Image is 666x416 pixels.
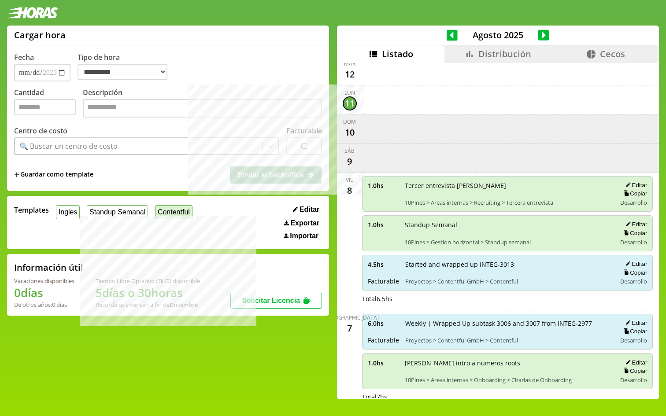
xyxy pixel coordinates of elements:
div: mar [344,60,355,67]
span: Desarrollo [620,376,647,384]
span: Desarrollo [620,199,647,206]
span: 1.0 hs [368,359,399,367]
button: Copiar [621,367,647,375]
label: Descripción [83,88,322,120]
span: [PERSON_NAME] intro a numeros roots [405,359,610,367]
img: logotipo [7,7,58,18]
label: Tipo de hora [78,52,174,81]
button: Contentful [155,205,192,219]
span: Agosto 2025 [458,29,538,41]
h1: 5 días o 30 horas [96,285,200,301]
span: Editar [300,206,319,214]
div: Recordá que vencen a fin de [96,301,200,309]
button: Editar [623,181,647,189]
div: 9 [343,155,357,169]
div: 7 [343,321,357,335]
span: +Guardar como template [14,170,93,180]
button: Editar [623,319,647,327]
button: Editar [623,260,647,268]
div: Tiempo Libre Optativo (TiLO) disponible [96,277,200,285]
span: 1.0 hs [368,181,399,190]
button: Ingles [56,205,80,219]
button: Editar [623,359,647,366]
span: Desarrollo [620,336,647,344]
div: 🔍 Buscar un centro de costo [19,141,118,151]
span: Importar [290,232,318,240]
button: Copiar [621,229,647,237]
div: 8 [343,184,357,198]
div: Total 7 hs [362,393,653,401]
span: Facturable [368,336,399,344]
button: Editar [290,205,322,214]
h1: Cargar hora [14,29,66,41]
div: scrollable content [337,63,659,398]
div: [DEMOGRAPHIC_DATA] [321,314,379,321]
span: 4.5 hs [368,260,399,269]
span: Facturable [368,277,399,285]
span: 1.0 hs [368,221,399,229]
label: Fecha [14,52,34,62]
span: 10Pines > Gestion horizontal > Standup semanal [405,238,610,246]
span: Desarrollo [620,238,647,246]
div: sáb [344,147,355,155]
span: Tercer entrevista [PERSON_NAME] [405,181,610,190]
span: Started and wrapped up INTEG-3013 [405,260,610,269]
select: Tipo de hora [78,64,167,80]
span: + [14,170,19,180]
h2: Información útil [14,261,83,273]
span: Exportar [290,219,319,227]
button: Copiar [621,190,647,197]
span: 10Pines > Areas internas > Recruiting > Tercera entrevista [405,199,610,206]
button: Exportar [281,219,322,228]
b: Diciembre [170,301,198,309]
span: Solicitar Licencia [242,297,300,304]
span: Distribución [478,48,531,60]
button: Copiar [621,269,647,276]
div: 10 [343,125,357,140]
div: Total 6.5 hs [362,295,653,303]
span: Listado [382,48,413,60]
div: 12 [343,67,357,81]
button: Standup Semanal [87,205,148,219]
button: Copiar [621,328,647,335]
span: Proyectos > Contentful GmbH > Contentful [405,277,610,285]
div: dom [343,118,356,125]
button: Editar [623,221,647,228]
div: lun [344,89,355,96]
button: Solicitar Licencia [230,293,322,309]
textarea: Descripción [83,99,322,118]
span: 6.0 hs [368,319,399,328]
div: Vacaciones disponibles [14,277,74,285]
div: 11 [343,96,357,110]
span: Cecos [600,48,625,60]
input: Cantidad [14,99,76,115]
span: 10Pines > Areas internas > Onboarding > Charlas de Onboarding [405,376,610,384]
span: Desarrollo [620,277,647,285]
div: De otros años: 0 días [14,301,74,309]
span: Templates [14,205,49,215]
label: Centro de costo [14,126,67,136]
div: vie [346,176,353,184]
label: Facturable [286,126,322,136]
span: Standup Semanal [405,221,610,229]
label: Cantidad [14,88,83,120]
span: Weekly | Wrapped Up subtask 3006 and 3007 from INTEG-2977 [405,319,610,328]
span: Proyectos > Contentful GmbH > Contentful [405,336,610,344]
h1: 0 días [14,285,74,301]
